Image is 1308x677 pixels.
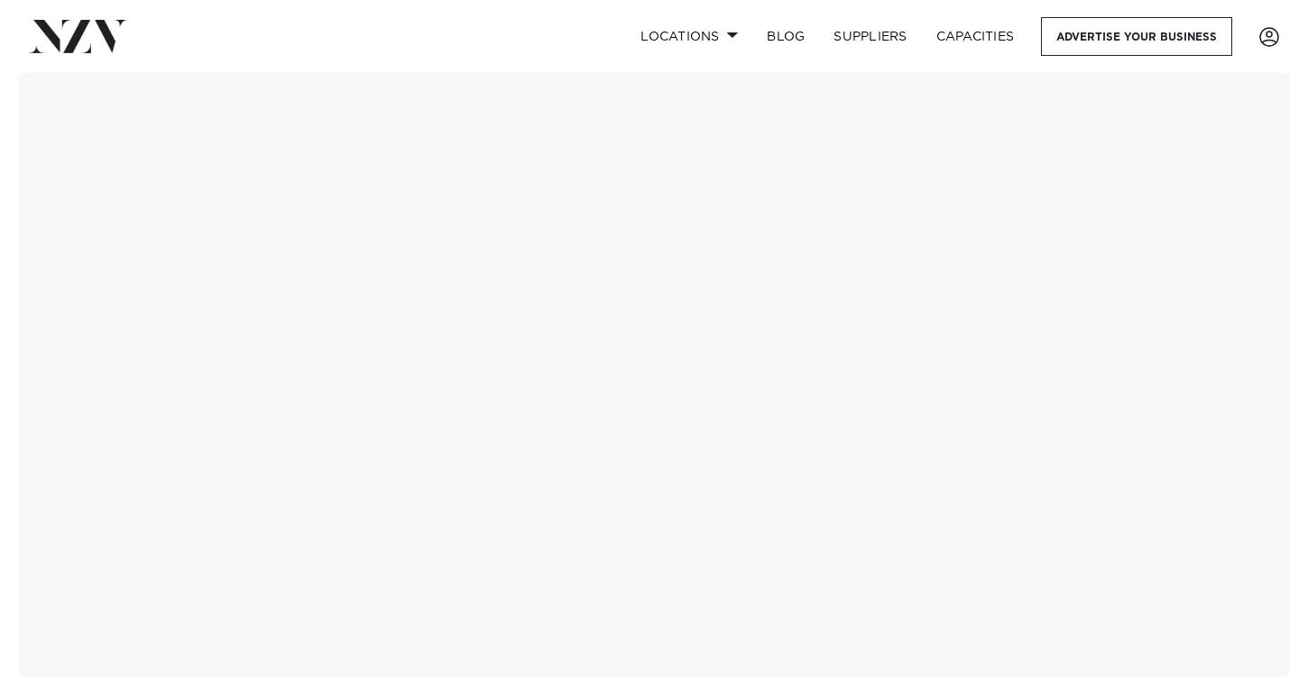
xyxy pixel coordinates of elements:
[819,17,921,56] a: SUPPLIERS
[752,17,819,56] a: BLOG
[1041,17,1232,56] a: Advertise your business
[922,17,1029,56] a: Capacities
[626,17,752,56] a: Locations
[29,20,127,52] img: nzv-logo.png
